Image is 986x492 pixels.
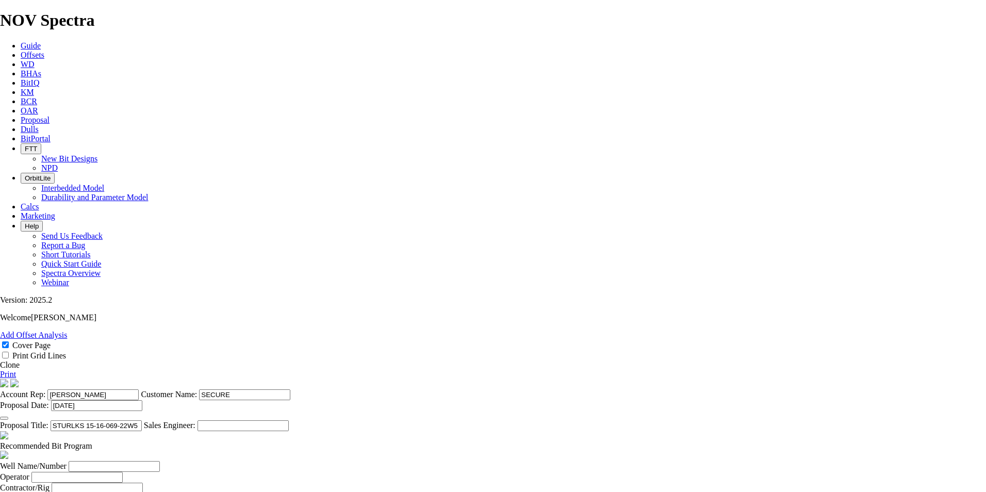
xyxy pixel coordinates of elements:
[21,106,38,115] a: OAR
[21,51,44,59] a: Offsets
[21,69,41,78] a: BHAs
[21,173,55,184] button: OrbitLite
[10,379,19,387] img: cover-graphic.e5199e77.png
[21,211,55,220] a: Marketing
[25,145,37,153] span: FTT
[21,116,50,124] a: Proposal
[21,221,43,232] button: Help
[21,60,35,69] a: WD
[21,125,39,134] a: Dulls
[141,390,197,399] label: Customer Name:
[21,88,34,96] a: KM
[144,421,195,430] label: Sales Engineer:
[25,174,51,182] span: OrbitLite
[21,202,39,211] a: Calcs
[41,193,149,202] a: Durability and Parameter Model
[41,163,58,172] a: NPD
[12,351,66,360] label: Print Grid Lines
[41,278,69,287] a: Webinar
[41,154,97,163] a: New Bit Designs
[12,341,51,350] label: Cover Page
[25,222,39,230] span: Help
[31,313,96,322] span: [PERSON_NAME]
[21,143,41,154] button: FTT
[21,134,51,143] a: BitPortal
[21,97,37,106] a: BCR
[41,250,91,259] a: Short Tutorials
[41,184,104,192] a: Interbedded Model
[41,241,85,250] a: Report a Bug
[41,269,101,277] a: Spectra Overview
[21,41,41,50] a: Guide
[41,232,103,240] a: Send Us Feedback
[41,259,101,268] a: Quick Start Guide
[21,78,39,87] a: BitIQ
